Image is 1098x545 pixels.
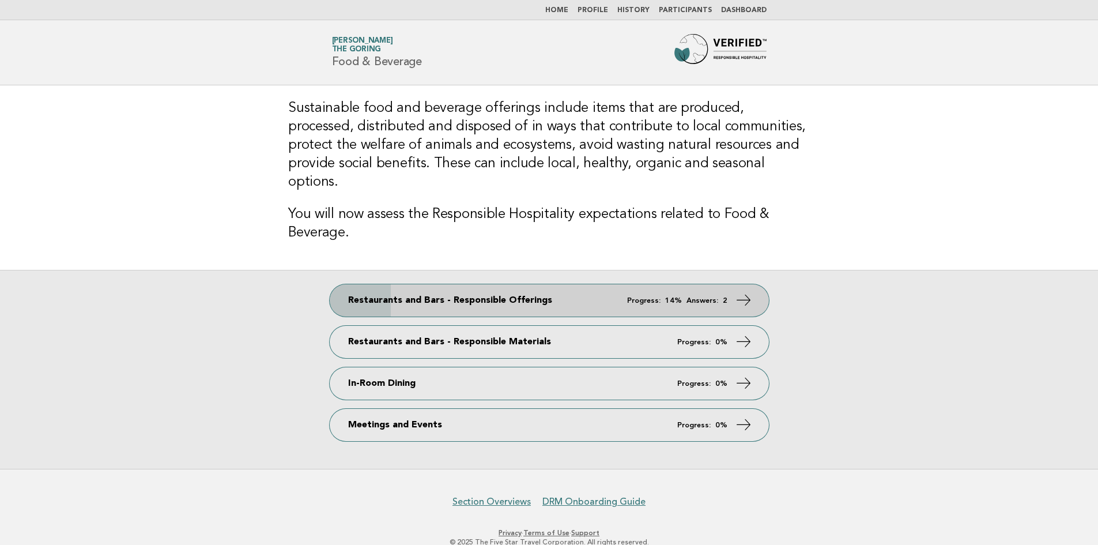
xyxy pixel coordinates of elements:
[523,529,569,537] a: Terms of Use
[677,339,711,346] em: Progress:
[617,7,650,14] a: History
[674,34,767,71] img: Forbes Travel Guide
[330,326,769,358] a: Restaurants and Bars - Responsible Materials Progress: 0%
[330,284,769,317] a: Restaurants and Bars - Responsible Offerings Progress: 14% Answers: 2
[686,297,718,305] em: Answers:
[627,297,661,305] em: Progress:
[288,99,810,191] h3: Sustainable food and beverage offerings include items that are produced, processed, distributed a...
[332,46,382,54] span: The Goring
[715,422,727,429] strong: 0%
[723,297,727,305] strong: 2
[721,7,767,14] a: Dashboard
[330,367,769,400] a: In-Room Dining Progress: 0%
[499,529,522,537] a: Privacy
[542,496,646,508] a: DRM Onboarding Guide
[288,205,810,242] h3: You will now assess the Responsible Hospitality expectations related to Food & Beverage.
[578,7,608,14] a: Profile
[330,409,769,441] a: Meetings and Events Progress: 0%
[452,496,531,508] a: Section Overviews
[332,37,422,67] h1: Food & Beverage
[659,7,712,14] a: Participants
[665,297,682,305] strong: 14%
[677,422,711,429] em: Progress:
[677,380,711,388] em: Progress:
[545,7,568,14] a: Home
[715,380,727,388] strong: 0%
[332,37,393,53] a: [PERSON_NAME]The Goring
[715,339,727,346] strong: 0%
[571,529,599,537] a: Support
[197,528,902,538] p: · ·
